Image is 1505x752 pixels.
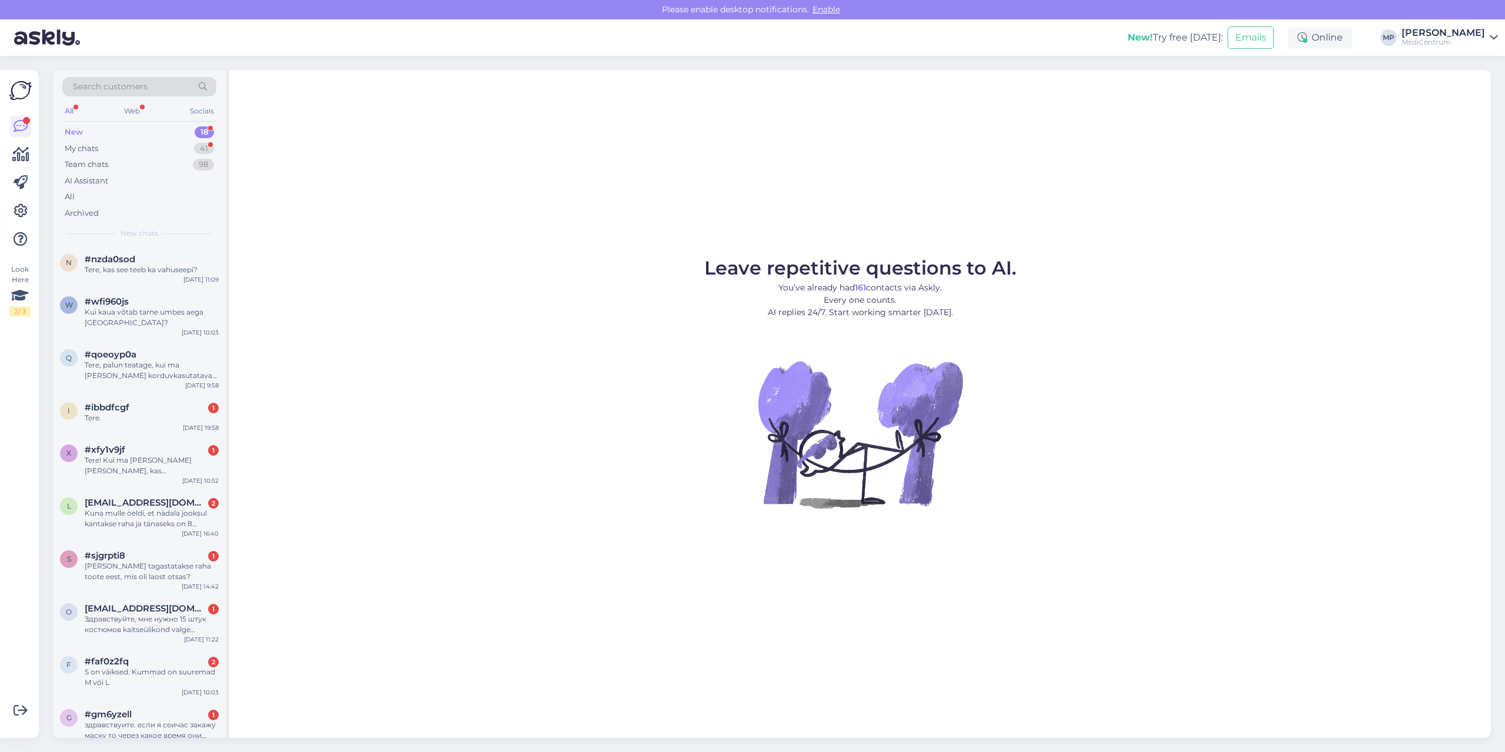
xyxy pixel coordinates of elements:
div: [DATE] 9:58 [185,381,219,390]
a: [PERSON_NAME]MediCentrum [1402,28,1498,47]
span: #nzda0sod [85,254,135,265]
span: onlywithlove@gmail.com [85,603,207,614]
div: S on väiksed. Kummad on suuremad M või L [85,667,219,688]
p: You’ve already had contacts via Askly. Every one counts. AI replies 24/7. Start working smarter [... [704,282,1016,319]
span: l [67,502,71,510]
span: #gm6yzell [85,709,132,720]
div: 18 [195,126,214,138]
span: s [67,554,71,563]
div: All [62,103,76,119]
span: Leave repetitive questions to AI. [704,256,1016,279]
span: o [66,607,72,616]
div: [PERSON_NAME] tagastatakse raha toote eest, mis oli laost otsas? [85,561,219,582]
b: New! [1128,32,1153,43]
div: My chats [65,143,98,155]
span: w [65,300,73,309]
span: #faf0z2fq [85,656,129,667]
div: Try free [DATE]: [1128,31,1223,45]
div: Archived [65,208,99,219]
div: [DATE] 10:03 [182,688,219,697]
div: Online [1288,27,1352,48]
button: Emails [1228,26,1274,49]
div: Tere, kas see teeb ka vahuseepi? [85,265,219,275]
div: Tere. [85,413,219,423]
span: #sjgrpti8 [85,550,125,561]
div: 1 [208,710,219,720]
span: g [66,713,72,722]
div: 98 [193,159,214,171]
div: MP [1380,29,1397,46]
span: Search customers [73,81,148,93]
div: Look Here [9,264,31,317]
div: Kuna mulle öeldi, et nädala jooksul kantakse raha ja tänaseks on 8 tööpäeva möödas tellimuse tühi... [85,508,219,529]
div: Socials [188,103,216,119]
div: [DATE] 11:22 [184,635,219,644]
span: #qoeoyp0a [85,349,136,360]
div: 2 [208,498,219,509]
div: New [65,126,83,138]
div: AI Assistant [65,175,108,187]
div: Web [122,103,142,119]
div: 2 [208,657,219,667]
div: [DATE] 14:42 [182,582,219,591]
b: 161 [855,282,866,293]
div: [DATE] 10:03 [182,328,219,337]
div: 1 [208,403,219,413]
div: Kui kaua võtab tarne umbes aega [GEOGRAPHIC_DATA]? [85,307,219,328]
div: [DATE] 10:52 [182,476,219,485]
div: [PERSON_NAME] [1402,28,1485,38]
div: [DATE] 11:09 [183,275,219,284]
span: x [66,449,71,457]
img: Askly Logo [9,79,32,102]
span: n [66,258,72,267]
span: New chats [121,228,158,239]
div: Tere, palun teatage, kui ma [PERSON_NAME] korduvkasutatavad kaitsemaskid heleroosad, millal [PERS... [85,360,219,381]
div: 1 [208,445,219,456]
div: 41 [194,143,214,155]
div: Здравствуйте, мне нужно 15 штук костюмов kaitseülikond valge ühekordne. Показывает, что только 7 ... [85,614,219,635]
span: f [66,660,71,669]
div: 1 [208,604,219,614]
div: [DATE] 19:58 [183,423,219,432]
div: здравствуите. если я сеичас закажу маску то через какое время они приидет? могу я ее где то сам з... [85,720,219,741]
div: Team chats [65,159,108,171]
span: lisettsoopere123@gmail.com [85,497,207,508]
div: 1 [208,551,219,562]
span: #xfy1v9jf [85,444,125,455]
img: No Chat active [754,328,966,540]
div: Tere! Kui ma [PERSON_NAME] [PERSON_NAME], kas [PERSON_NAME] hiljemalt laupäeval kätte ? [85,455,219,476]
span: #wfi960js [85,296,129,307]
span: #ibbdfcgf [85,402,129,413]
div: [DATE] 16:40 [182,529,219,538]
div: MediCentrum [1402,38,1485,47]
div: 2 / 3 [9,306,31,317]
div: All [65,191,75,203]
span: q [66,353,72,362]
span: i [68,406,70,415]
span: Enable [809,4,844,15]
